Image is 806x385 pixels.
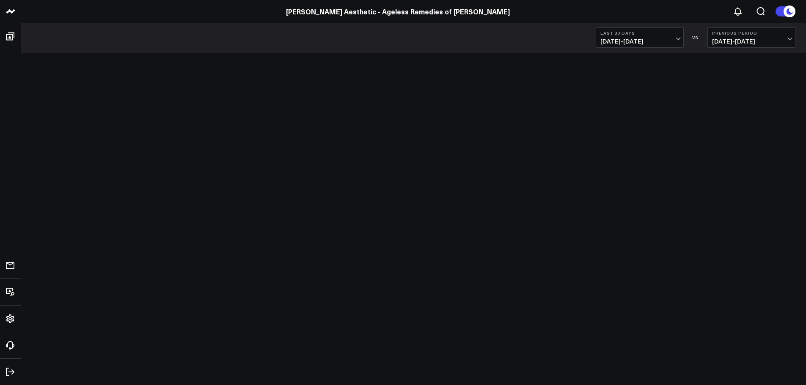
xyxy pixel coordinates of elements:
div: VS [688,35,703,40]
button: Last 30 Days[DATE]-[DATE] [596,27,684,48]
b: Last 30 Days [600,30,679,35]
span: [DATE] - [DATE] [712,38,791,45]
span: [DATE] - [DATE] [600,38,679,45]
b: Previous Period [712,30,791,35]
button: Previous Period[DATE]-[DATE] [707,27,795,48]
a: [PERSON_NAME] Aesthetic - Ageless Remedies of [PERSON_NAME] [286,7,510,16]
